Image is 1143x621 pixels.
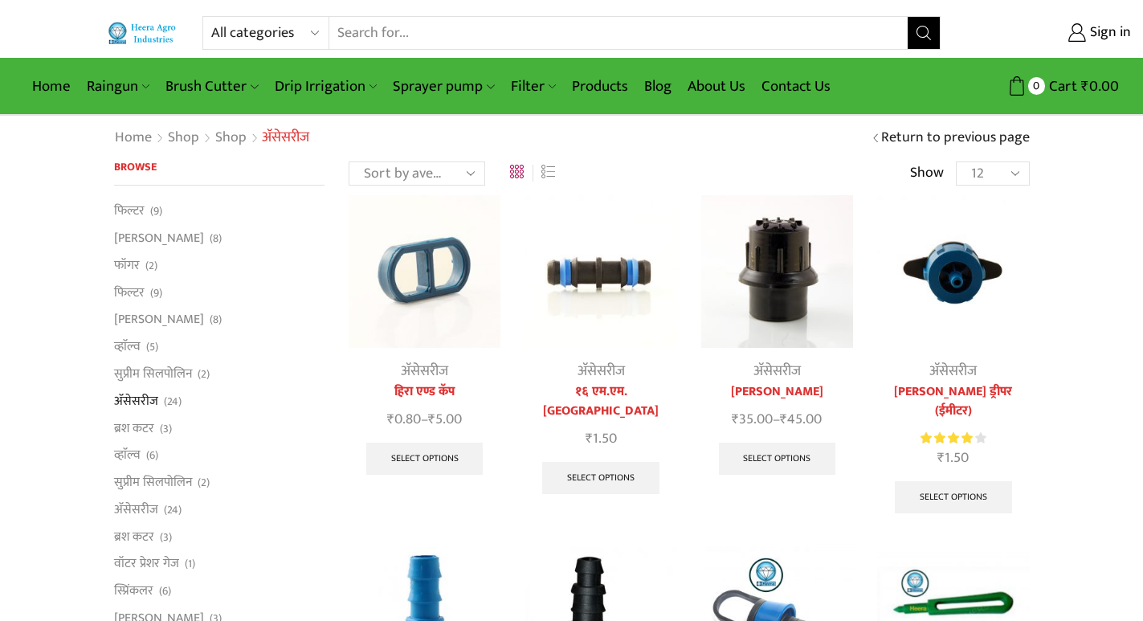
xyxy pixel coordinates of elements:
[428,407,462,431] bdi: 5.00
[929,359,977,383] a: अ‍ॅसेसरीज
[908,17,940,49] button: Search button
[937,446,969,470] bdi: 1.50
[114,469,192,496] a: सुप्रीम सिलपोलिन
[1081,74,1089,99] span: ₹
[564,67,636,105] a: Products
[636,67,680,105] a: Blog
[1086,22,1131,43] span: Sign in
[881,128,1030,149] a: Return to previous page
[160,529,172,545] span: (3)
[910,163,944,184] span: Show
[164,394,182,410] span: (24)
[145,258,157,274] span: (2)
[349,409,500,431] span: –
[578,359,625,383] a: अ‍ॅसेसरीज
[401,359,448,383] a: अ‍ॅसेसरीज
[146,339,158,355] span: (5)
[428,407,435,431] span: ₹
[937,446,945,470] span: ₹
[114,251,140,279] a: फॉगर
[214,128,247,149] a: Shop
[198,366,210,382] span: (2)
[525,382,676,421] a: १६ एम.एम. [GEOGRAPHIC_DATA]
[965,18,1131,47] a: Sign in
[387,407,394,431] span: ₹
[957,71,1119,101] a: 0 Cart ₹0.00
[157,67,266,105] a: Brush Cutter
[586,427,593,451] span: ₹
[921,430,973,447] span: Rated out of 5
[167,128,200,149] a: Shop
[349,382,500,402] a: हिरा एण्ड कॅप
[680,67,753,105] a: About Us
[753,359,801,383] a: अ‍ॅसेसरीज
[159,583,171,599] span: (6)
[1081,74,1119,99] bdi: 0.00
[114,523,154,550] a: ब्रश कटर
[114,279,145,306] a: फिल्टर
[146,447,158,464] span: (6)
[701,409,853,431] span: –
[701,195,853,347] img: Flush valve
[114,225,204,252] a: [PERSON_NAME]
[732,407,773,431] bdi: 35.00
[1045,76,1077,97] span: Cart
[1028,77,1045,94] span: 0
[525,195,676,347] img: १६ एम.एम. जोईनर
[185,556,195,572] span: (1)
[542,462,659,494] a: Select options for “१६ एम.एम. जोईनर”
[114,128,153,149] a: Home
[921,430,986,447] div: Rated 4.00 out of 5
[150,203,162,219] span: (9)
[150,285,162,301] span: (9)
[114,496,158,523] a: अ‍ॅसेसरीज
[114,306,204,333] a: [PERSON_NAME]
[114,415,154,442] a: ब्रश कटर
[160,421,172,437] span: (3)
[114,578,153,605] a: स्प्रिंकलर
[701,382,853,402] a: [PERSON_NAME]
[877,382,1029,421] a: [PERSON_NAME] ड्रीपर (ईमीटर)
[267,67,385,105] a: Drip Irrigation
[366,443,484,475] a: Select options for “हिरा एण्ड कॅप”
[114,128,309,149] nav: Breadcrumb
[114,157,157,176] span: Browse
[877,195,1029,347] img: हिरा ओनलाईन ड्रीपर (ईमीटर)
[210,312,222,328] span: (8)
[387,407,421,431] bdi: 0.80
[114,360,192,387] a: सुप्रीम सिलपोलिन
[114,442,141,469] a: व्हाॅल्व
[114,202,145,224] a: फिल्टर
[586,427,617,451] bdi: 1.50
[164,502,182,518] span: (24)
[753,67,839,105] a: Contact Us
[114,550,179,578] a: वॉटर प्रेशर गेज
[719,443,836,475] a: Select options for “फ्लश व्हाॅल्व”
[262,129,309,147] h1: अ‍ॅसेसरीज
[349,161,485,186] select: Shop order
[385,67,502,105] a: Sprayer pump
[503,67,564,105] a: Filter
[780,407,787,431] span: ₹
[732,407,739,431] span: ₹
[114,333,141,361] a: व्हाॅल्व
[210,231,222,247] span: (8)
[79,67,157,105] a: Raingun
[329,17,907,49] input: Search for...
[114,387,158,415] a: अ‍ॅसेसरीज
[780,407,822,431] bdi: 45.00
[198,475,210,491] span: (2)
[24,67,79,105] a: Home
[349,195,500,347] img: Heera Lateral End Cap
[895,481,1012,513] a: Select options for “हिरा ओनलाईन ड्रीपर (ईमीटर)”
